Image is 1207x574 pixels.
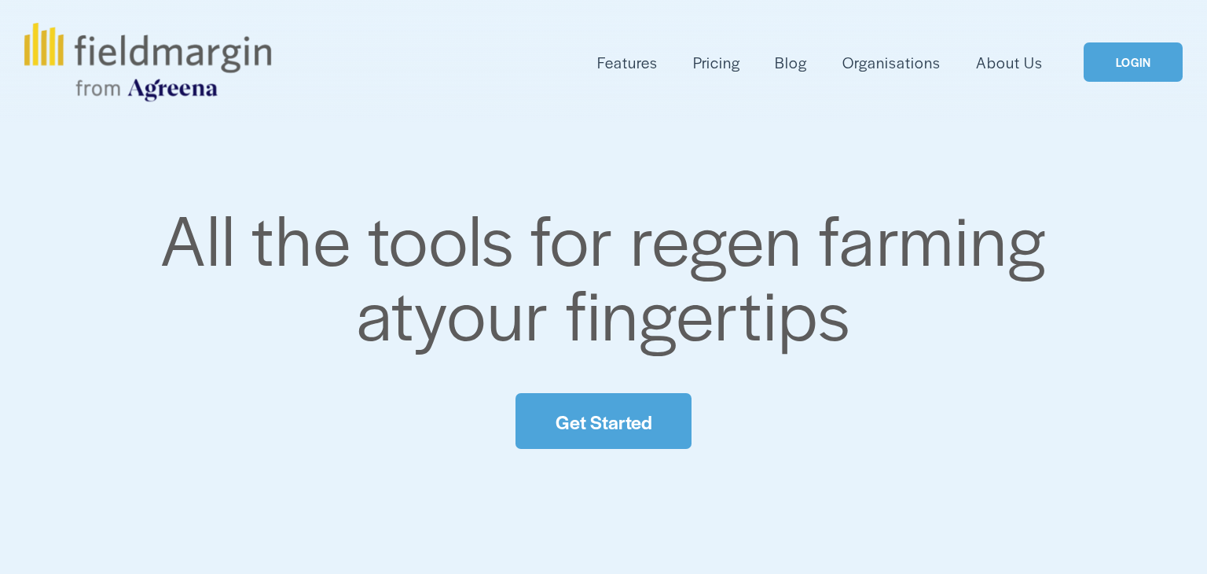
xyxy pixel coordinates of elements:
a: Organisations [842,50,941,75]
a: About Us [976,50,1043,75]
img: fieldmargin.com [24,23,271,101]
a: LOGIN [1084,42,1183,83]
a: folder dropdown [597,50,658,75]
a: Blog [775,50,807,75]
a: Get Started [515,393,692,449]
span: your fingertips [414,263,850,361]
a: Pricing [693,50,740,75]
span: Features [597,51,658,74]
span: All the tools for regen farming at [160,188,1047,362]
